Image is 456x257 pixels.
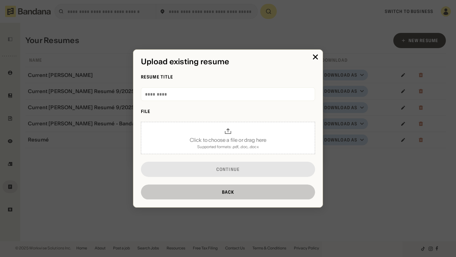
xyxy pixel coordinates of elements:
div: Continue [216,167,240,172]
div: File [141,109,315,114]
div: Click to choose a file or drag here [190,137,267,142]
div: Supported formats: .pdf, .doc, .docx [197,145,258,149]
div: Resume Title [141,74,315,80]
div: Upload existing resume [141,57,315,66]
div: Back [222,190,234,194]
